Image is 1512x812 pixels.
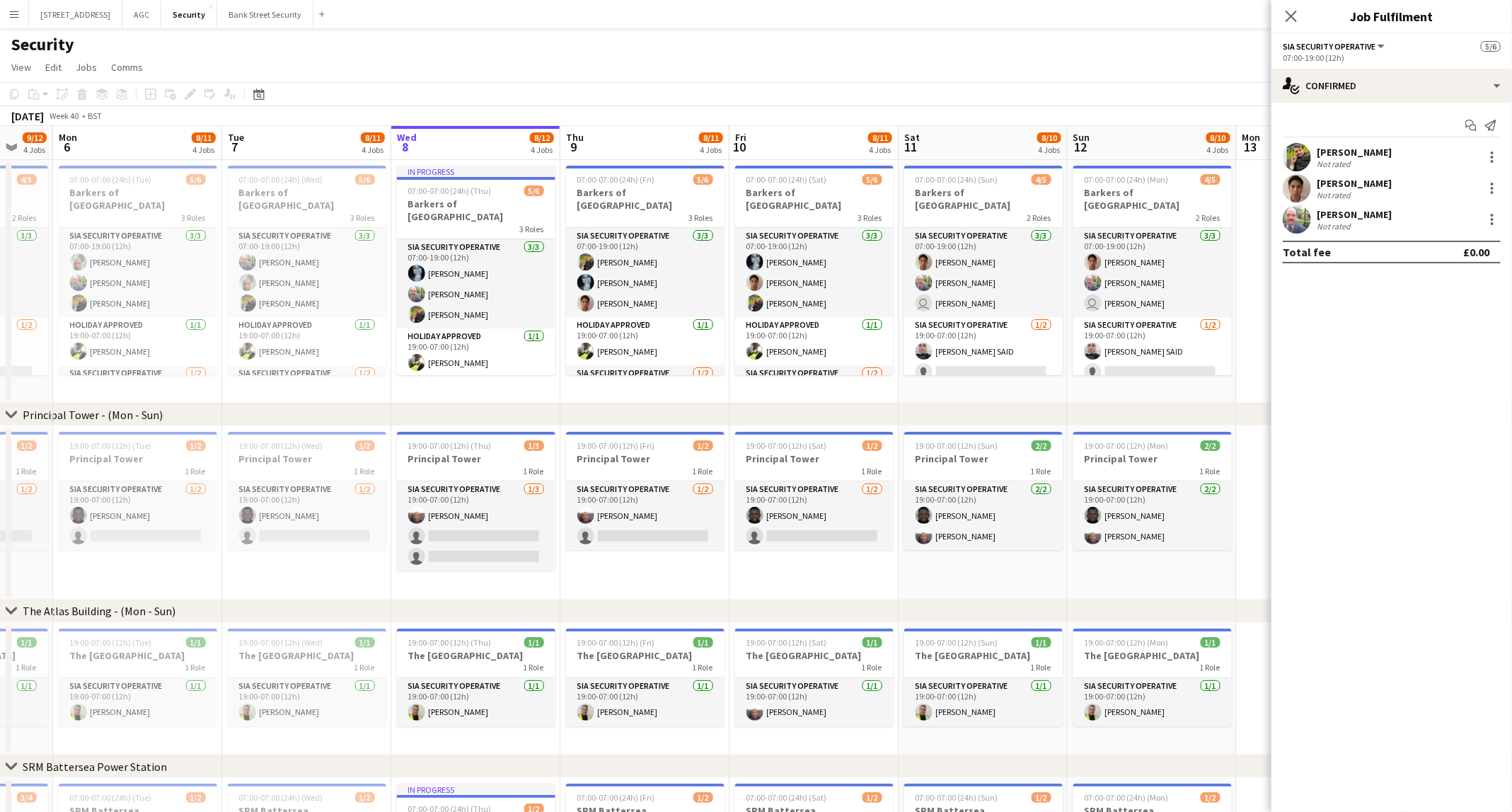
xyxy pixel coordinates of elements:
div: SRM Battersea Power Station [23,760,167,774]
span: 5/6 [1481,41,1501,52]
h1: Security [11,34,74,55]
span: SIA Security Operative [1283,41,1375,52]
div: [PERSON_NAME] [1317,177,1392,190]
div: [PERSON_NAME] [1317,146,1392,159]
div: [DATE] [11,109,44,123]
span: Comms [111,61,143,74]
div: Not rated [1317,159,1354,169]
a: View [6,58,37,76]
button: SIA Security Operative [1283,41,1387,52]
div: [PERSON_NAME] [1317,208,1392,221]
span: Week 40 [47,110,82,121]
button: AGC [122,1,161,28]
div: Not rated [1317,190,1354,200]
span: Edit [45,61,62,74]
div: Confirmed [1271,69,1512,103]
button: Bank Street Security [217,1,313,28]
a: Edit [40,58,67,76]
div: Not rated [1317,221,1354,231]
span: View [11,61,31,74]
div: BST [88,110,102,121]
button: [STREET_ADDRESS] [29,1,122,28]
div: The Atlas Building - (Mon - Sun) [23,604,175,618]
div: £0.00 [1463,245,1489,259]
div: 07:00-19:00 (12h) [1283,52,1501,63]
span: Jobs [76,61,97,74]
a: Comms [105,58,149,76]
a: Jobs [70,58,103,76]
h3: Job Fulfilment [1271,7,1512,25]
div: Principal Tower - (Mon - Sun) [23,408,163,422]
button: Security [161,1,217,28]
div: Total fee [1283,245,1331,259]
